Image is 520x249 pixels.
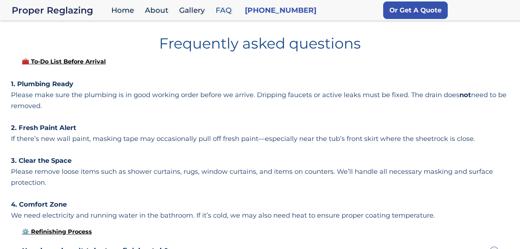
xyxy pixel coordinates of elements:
[11,30,509,51] h1: Frequently asked questions
[11,124,76,132] strong: 2. Fresh Paint Alert ‍
[459,91,471,99] strong: not
[11,157,72,165] strong: 3. Clear the Space ‍
[11,200,67,208] strong: 4. Comfort Zone ‍
[11,228,92,235] strong: ⚙️ Refinishing Process
[11,58,117,65] strong: 🧰 To-Do List Before Arrival
[12,5,108,15] a: home
[212,3,239,18] a: FAQ
[245,5,316,15] a: [PHONE_NUMBER]
[108,3,141,18] a: Home
[11,80,73,88] strong: 1. Plumbing Ready ‍
[383,1,448,19] a: Or Get A Quote
[11,78,509,221] div: Please make sure the plumbing is in good working order before we arrive. Dripping faucets or acti...
[12,5,108,15] div: Proper Reglazing
[176,3,212,18] a: Gallery
[141,3,176,18] a: About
